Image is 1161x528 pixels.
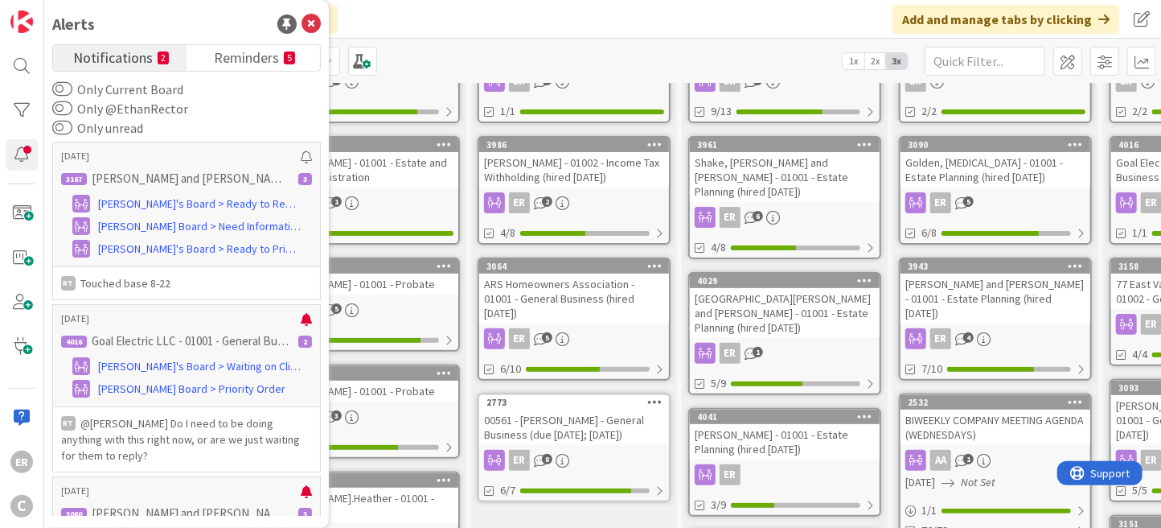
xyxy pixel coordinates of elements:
span: 1 [753,347,763,357]
div: RT [61,416,76,431]
span: Notifications [73,45,153,68]
span: 1x [843,53,864,69]
div: 00561 - [PERSON_NAME] - General Business (due [DATE]; [DATE]) [479,410,669,445]
span: [PERSON_NAME]'s Board > Waiting on Clients [98,358,301,375]
a: [PERSON_NAME]'s Board > Ready to Review [61,194,312,213]
span: 5/5 [1132,482,1147,499]
div: [PERSON_NAME] - 01001 - Estate Planning (hired [DATE]) [690,424,880,460]
div: 3943[PERSON_NAME] and [PERSON_NAME] - 01001 - Estate Planning (hired [DATE]) [900,259,1090,324]
span: 2/2 [1132,103,1147,120]
div: 2773 [479,395,669,410]
div: 2532 [900,395,1090,410]
a: 3168[PERSON_NAME] - 01001 - Estate and Trust AdministrationER1/1 [267,136,460,245]
div: 4016 [61,336,87,348]
div: ER [690,464,880,485]
div: Add and manage tabs by clicking [892,5,1119,34]
div: 3986 [479,138,669,152]
div: Alerts [52,12,95,36]
span: 9/13 [711,103,732,120]
p: [DATE] [61,485,301,497]
a: 3986[PERSON_NAME] - 01002 - Income Tax Withholding (hired [DATE])ER4/8 [478,136,671,245]
a: [PERSON_NAME]'s Board > Ready to Print / Scheduled [61,239,312,258]
div: [PERSON_NAME] - 01001 - Probate [269,274,458,295]
span: 4 [963,332,974,343]
div: 3090 [908,139,1090,151]
div: 3168[PERSON_NAME] - 01001 - Estate and Trust Administration [269,138,458,188]
a: [PERSON_NAME]'s Board > Waiting on Clients [61,357,312,376]
span: 3 [331,410,342,421]
span: 6 [753,211,763,221]
div: 3986 [486,139,669,151]
small: 5 [284,52,295,64]
span: [PERSON_NAME]'s Board > Ready to Print / Scheduled [98,241,301,258]
div: ER [269,406,458,427]
div: RT [61,276,76,291]
a: 4041[PERSON_NAME] - 01001 - Estate Planning (hired [DATE])ER3/9 [688,408,881,517]
span: 8 [542,454,552,464]
span: 2x [864,53,886,69]
label: Only unread [52,118,143,138]
div: AA [930,450,951,471]
div: 3963 [276,368,458,379]
a: 4029[GEOGRAPHIC_DATA][PERSON_NAME] and [PERSON_NAME] - 01001 - Estate Planning (hired [DATE])ER5/9 [688,272,881,395]
div: ER [10,451,33,473]
div: ER [900,328,1090,349]
a: [PERSON_NAME] Board > Priority Order [61,379,312,398]
div: 3986[PERSON_NAME] - 01002 - Income Tax Withholding (hired [DATE]) [479,138,669,188]
div: 4041[PERSON_NAME] - 01001 - Estate Planning (hired [DATE]) [690,410,880,460]
span: 1 [963,454,974,464]
label: Only Current Board [52,80,183,99]
span: 5 [542,332,552,343]
div: 3 [298,508,312,520]
div: 4041 [690,410,880,424]
div: 3943 [908,261,1090,272]
a: [PERSON_NAME] Board > Need Information to Finish [61,217,312,236]
div: 2773 [486,397,669,408]
div: ER [269,192,458,213]
a: 277300561 - [PERSON_NAME] - General Business (due [DATE]; [DATE])ER6/7 [478,394,671,502]
div: 3963[PERSON_NAME] - 01001 - Probate [269,366,458,402]
span: 3/9 [711,497,726,514]
span: 1 / 1 [921,502,937,519]
div: AA [900,450,1090,471]
label: Only @EthanRector [52,99,188,118]
div: BIWEEKLY COMPANY MEETING AGENDA (WEDNESDAYS) [900,410,1090,445]
button: Only Current Board [52,81,72,97]
span: 4/4 [1132,346,1147,363]
span: 1/1 [1132,225,1147,241]
div: 277300561 - [PERSON_NAME] - General Business (due [DATE]; [DATE]) [479,395,669,445]
div: 3 [298,173,312,185]
div: 1/1 [900,501,1090,521]
div: 3064 [479,259,669,274]
div: 2532 [908,397,1090,408]
div: ER [930,328,951,349]
div: 3177[PERSON_NAME] - 01001 - Probate [269,259,458,295]
span: [PERSON_NAME]'s Board > Ready to Review [98,196,301,212]
span: [PERSON_NAME] Board > Priority Order [98,381,285,398]
button: Only @EthanRector [52,101,72,117]
p: Touched base 8-22 [61,275,312,291]
input: Quick Filter... [925,47,1045,76]
div: 3963 [269,366,458,381]
a: 3961Shake, [PERSON_NAME] and [PERSON_NAME] - 01001 - Estate Planning (hired [DATE])ER4/8 [688,136,881,259]
div: 3064 [486,261,669,272]
div: 4029[GEOGRAPHIC_DATA][PERSON_NAME] and [PERSON_NAME] - 01001 - Estate Planning (hired [DATE]) [690,274,880,338]
i: Not Set [961,475,995,489]
p: [DATE] [61,151,301,162]
div: 3121[PERSON_NAME].Heather - 01001 - Probate [269,473,458,523]
span: 4/8 [711,239,726,256]
p: @[PERSON_NAME]﻿ Do I need to be doing anything with this right now, or are we just waiting for th... [61,415,312,464]
div: 3961 [690,138,880,152]
a: 3090Golden, [MEDICAL_DATA] - 01001 - Estate Planning (hired [DATE])ER6/8 [899,136,1092,245]
div: [PERSON_NAME] - 01002 - Income Tax Withholding (hired [DATE]) [479,152,669,188]
div: ER [479,450,669,471]
div: ER [690,343,880,364]
div: 3121 [269,473,458,488]
p: [PERSON_NAME] and [PERSON_NAME] - 01002 - Estate Planning (hired [DATE]) [92,171,289,186]
small: 2 [158,52,169,64]
div: 3168 [269,138,458,152]
div: ER [720,343,740,364]
div: [PERSON_NAME] - 01001 - Estate and Trust Administration [269,152,458,188]
div: [PERSON_NAME] and [PERSON_NAME] - 01001 - Estate Planning (hired [DATE]) [900,274,1090,324]
span: 1/1 [500,103,515,120]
